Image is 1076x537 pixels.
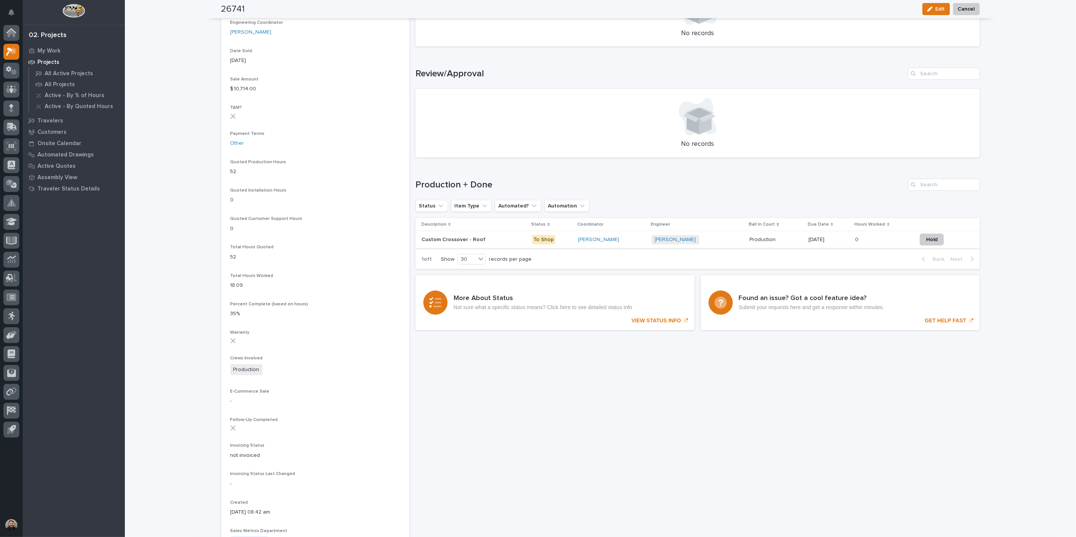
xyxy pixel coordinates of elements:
span: T&M? [230,105,242,110]
p: Due Date [808,220,829,229]
span: Quoted Production Hours [230,160,286,164]
button: Cancel [953,3,980,15]
h3: More About Status [454,294,632,303]
a: Customers [23,126,125,138]
button: Next [948,256,980,263]
p: Submit your requests here and get a response within minutes. [739,304,884,311]
button: Automation [544,200,589,212]
span: Back [928,256,945,263]
p: Status [531,220,546,229]
button: Notifications [3,5,19,20]
span: Sales Metrics Department [230,529,288,533]
p: 0 [230,196,400,204]
a: [PERSON_NAME] [578,237,619,243]
p: Engineer [651,220,670,229]
span: Production [230,364,263,375]
a: Travelers [23,115,125,126]
p: Automated Drawings [37,152,94,158]
p: not invoiced [230,452,400,460]
a: [PERSON_NAME] [655,237,696,243]
span: E-Commerce Sale [230,389,270,394]
button: Hold [920,234,944,246]
span: Follow-Up Completed [230,418,278,422]
a: All Active Projects [29,68,125,79]
span: Next [951,256,967,263]
p: Traveler Status Details [37,186,100,192]
span: Created [230,500,248,505]
p: Onsite Calendar [37,140,81,147]
span: Quoted Customer Support Hours [230,217,303,221]
p: 52 [230,168,400,176]
div: 02. Projects [29,31,67,40]
tr: Custom Crossover - RoofCustom Crossover - Roof To Shop[PERSON_NAME] [PERSON_NAME] ProductionProdu... [415,231,980,248]
p: VIEW STATUS INFO [631,317,681,324]
p: 35% [230,310,400,318]
p: Hours Worked [855,220,885,229]
p: Not sure what a specific status means? Click here to see detailed status info [454,304,632,311]
span: Edit [936,6,945,12]
p: Active Quotes [37,163,76,170]
p: No records [424,140,971,149]
span: Payment Terms [230,132,265,136]
h1: Production + Done [415,180,905,190]
a: My Work [23,45,125,56]
p: Custom Crossover - Roof [421,235,487,243]
button: Automated? [495,200,541,212]
p: [DATE] 08:42 am [230,508,400,516]
p: 0 [230,225,400,233]
a: Active - By Quoted Hours [29,101,125,111]
p: Assembly View [37,174,77,181]
p: Travelers [37,118,63,124]
input: Search [908,179,980,191]
span: Warranty [230,330,250,335]
p: All Active Projects [45,70,93,77]
button: Status [415,200,448,212]
a: VIEW STATUS INFO [415,275,695,330]
span: Crews Involved [230,356,263,361]
p: Active - By % of Hours [45,92,104,99]
a: Other [230,139,244,147]
span: Invoicing Status Last Changed [230,472,295,476]
p: records per page [489,256,532,263]
p: 0 [855,235,860,243]
a: All Projects [29,79,125,90]
span: Hold [926,235,938,244]
span: Quoted Installation Hours [230,188,287,193]
p: - [230,480,400,488]
p: GET HELP FAST [925,317,966,324]
a: [PERSON_NAME] [230,28,272,36]
a: Onsite Calendar [23,138,125,149]
span: Percent Complete (based on hours) [230,302,308,306]
span: Engineering Coordinator [230,20,283,25]
a: Automated Drawings [23,149,125,160]
p: [DATE] [809,237,849,243]
span: Date Sold [230,49,252,53]
p: Description [421,220,446,229]
button: Back [916,256,948,263]
p: Coordinator [577,220,603,229]
p: Show [441,256,454,263]
div: To Shop [532,235,555,245]
span: Cancel [958,5,975,14]
input: Search [908,68,980,80]
p: My Work [37,48,61,54]
span: Invoicing Status [230,443,265,448]
a: Traveler Status Details [23,183,125,194]
h3: Found an issue? Got a cool feature idea? [739,294,884,303]
button: Edit [922,3,950,15]
p: - [230,397,400,405]
p: 52 [230,253,400,261]
button: Item Type [451,200,492,212]
span: Sale Amount [230,77,259,82]
a: Projects [23,56,125,68]
p: $ 10,714.00 [230,85,400,93]
p: Active - By Quoted Hours [45,103,113,110]
div: 30 [458,255,476,263]
p: No records [424,29,971,38]
span: Total Hours Worked [230,274,274,278]
p: Ball In Court [749,220,775,229]
a: Active Quotes [23,160,125,172]
span: Total Hours Quoted [230,245,274,249]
